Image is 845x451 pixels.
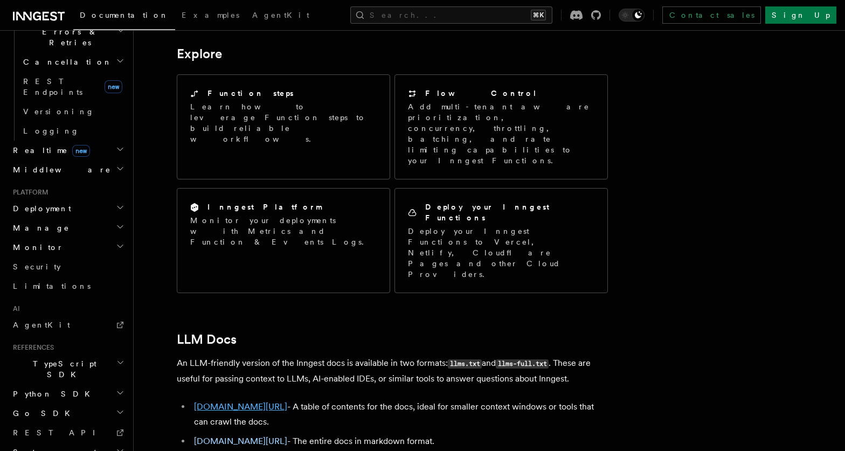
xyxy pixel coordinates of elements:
[9,218,127,238] button: Manage
[9,238,127,257] button: Monitor
[9,257,127,276] a: Security
[9,141,127,160] button: Realtimenew
[9,199,127,218] button: Deployment
[182,11,239,19] span: Examples
[23,127,79,135] span: Logging
[105,80,122,93] span: new
[177,332,237,347] a: LLM Docs
[19,22,127,52] button: Errors & Retries
[662,6,761,24] a: Contact sales
[19,72,127,102] a: REST Endpointsnew
[9,404,127,423] button: Go SDK
[9,423,127,442] a: REST API
[408,101,594,166] p: Add multi-tenant aware prioritization, concurrency, throttling, batching, and rate limiting capab...
[350,6,552,24] button: Search...⌘K
[9,242,64,253] span: Monitor
[394,188,608,293] a: Deploy your Inngest FunctionsDeploy your Inngest Functions to Vercel, Netlify, Cloudflare Pages a...
[246,3,316,29] a: AgentKit
[191,399,608,429] li: - A table of contents for the docs, ideal for smaller context windows or tools that can crawl the...
[177,188,390,293] a: Inngest PlatformMonitor your deployments with Metrics and Function & Events Logs.
[19,121,127,141] a: Logging
[531,10,546,20] kbd: ⌘K
[194,436,287,446] a: [DOMAIN_NAME][URL]
[13,282,91,290] span: Limitations
[9,408,77,419] span: Go SDK
[9,160,127,179] button: Middleware
[9,145,90,156] span: Realtime
[177,46,222,61] a: Explore
[207,202,322,212] h2: Inngest Platform
[19,57,112,67] span: Cancellation
[9,276,127,296] a: Limitations
[191,434,608,449] li: - The entire docs in markdown format.
[190,215,377,247] p: Monitor your deployments with Metrics and Function & Events Logs.
[9,384,127,404] button: Python SDK
[9,223,70,233] span: Manage
[496,359,549,369] code: llms-full.txt
[13,321,70,329] span: AgentKit
[425,88,537,99] h2: Flow Control
[72,145,90,157] span: new
[619,9,645,22] button: Toggle dark mode
[207,88,294,99] h2: Function steps
[19,52,127,72] button: Cancellation
[9,354,127,384] button: TypeScript SDK
[13,428,105,437] span: REST API
[9,343,54,352] span: References
[23,107,94,116] span: Versioning
[9,358,116,380] span: TypeScript SDK
[190,101,377,144] p: Learn how to leverage Function steps to build reliable workflows.
[394,74,608,179] a: Flow ControlAdd multi-tenant aware prioritization, concurrency, throttling, batching, and rate li...
[425,202,594,223] h2: Deploy your Inngest Functions
[252,11,309,19] span: AgentKit
[19,26,117,48] span: Errors & Retries
[9,164,111,175] span: Middleware
[9,315,127,335] a: AgentKit
[175,3,246,29] a: Examples
[765,6,836,24] a: Sign Up
[177,74,390,179] a: Function stepsLearn how to leverage Function steps to build reliable workflows.
[9,388,96,399] span: Python SDK
[80,11,169,19] span: Documentation
[9,304,20,313] span: AI
[19,102,127,121] a: Versioning
[448,359,482,369] code: llms.txt
[23,77,82,96] span: REST Endpoints
[9,203,71,214] span: Deployment
[177,356,608,386] p: An LLM-friendly version of the Inngest docs is available in two formats: and . These are useful f...
[408,226,594,280] p: Deploy your Inngest Functions to Vercel, Netlify, Cloudflare Pages and other Cloud Providers.
[73,3,175,30] a: Documentation
[13,262,61,271] span: Security
[9,188,49,197] span: Platform
[194,401,287,412] a: [DOMAIN_NAME][URL]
